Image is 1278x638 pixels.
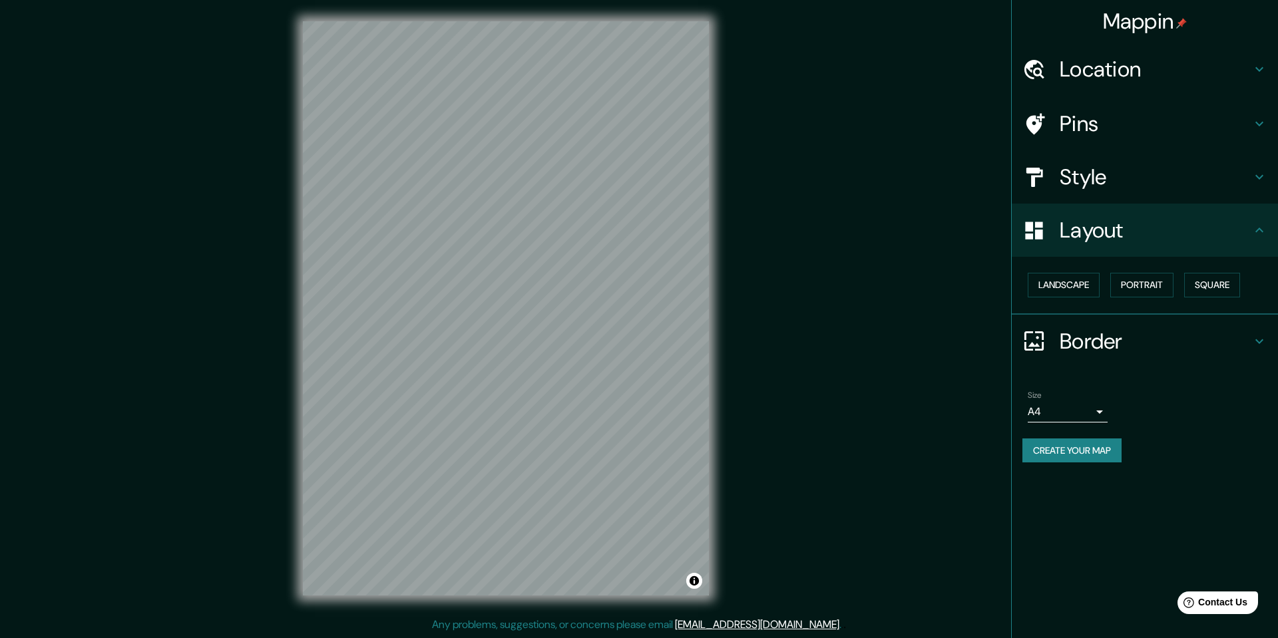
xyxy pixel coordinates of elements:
[1012,43,1278,96] div: Location
[1012,204,1278,257] div: Layout
[686,573,702,589] button: Toggle attribution
[1028,401,1108,422] div: A4
[1028,389,1042,400] label: Size
[1028,273,1100,297] button: Landscape
[1184,273,1240,297] button: Square
[1012,315,1278,368] div: Border
[841,617,843,633] div: .
[432,617,841,633] p: Any problems, suggestions, or concerns please email .
[1022,438,1122,463] button: Create your map
[1176,18,1187,29] img: pin-icon.png
[675,617,839,631] a: [EMAIL_ADDRESS][DOMAIN_NAME]
[843,617,846,633] div: .
[1012,97,1278,150] div: Pins
[1060,217,1251,243] h4: Layout
[1012,150,1278,204] div: Style
[1060,110,1251,137] h4: Pins
[1060,164,1251,190] h4: Style
[1110,273,1173,297] button: Portrait
[1103,8,1187,35] h4: Mappin
[1060,328,1251,355] h4: Border
[303,21,709,595] canvas: Map
[1160,586,1263,623] iframe: Help widget launcher
[1060,56,1251,82] h4: Location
